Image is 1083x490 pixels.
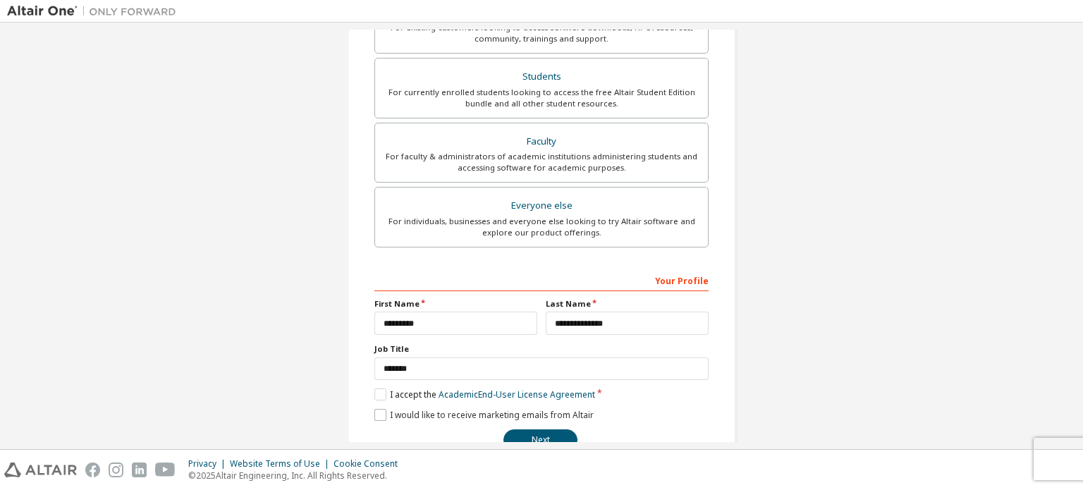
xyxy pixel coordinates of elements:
[384,151,699,173] div: For faculty & administrators of academic institutions administering students and accessing softwa...
[384,87,699,109] div: For currently enrolled students looking to access the free Altair Student Edition bundle and all ...
[546,298,709,310] label: Last Name
[384,216,699,238] div: For individuals, businesses and everyone else looking to try Altair software and explore our prod...
[374,409,594,421] label: I would like to receive marketing emails from Altair
[188,470,406,482] p: © 2025 Altair Engineering, Inc. All Rights Reserved.
[230,458,334,470] div: Website Terms of Use
[4,463,77,477] img: altair_logo.svg
[85,463,100,477] img: facebook.svg
[439,388,595,400] a: Academic End-User License Agreement
[334,458,406,470] div: Cookie Consent
[503,429,577,451] button: Next
[155,463,176,477] img: youtube.svg
[384,67,699,87] div: Students
[132,463,147,477] img: linkedin.svg
[109,463,123,477] img: instagram.svg
[188,458,230,470] div: Privacy
[384,22,699,44] div: For existing customers looking to access software downloads, HPC resources, community, trainings ...
[374,343,709,355] label: Job Title
[374,388,595,400] label: I accept the
[374,269,709,291] div: Your Profile
[374,298,537,310] label: First Name
[384,132,699,152] div: Faculty
[384,196,699,216] div: Everyone else
[7,4,183,18] img: Altair One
